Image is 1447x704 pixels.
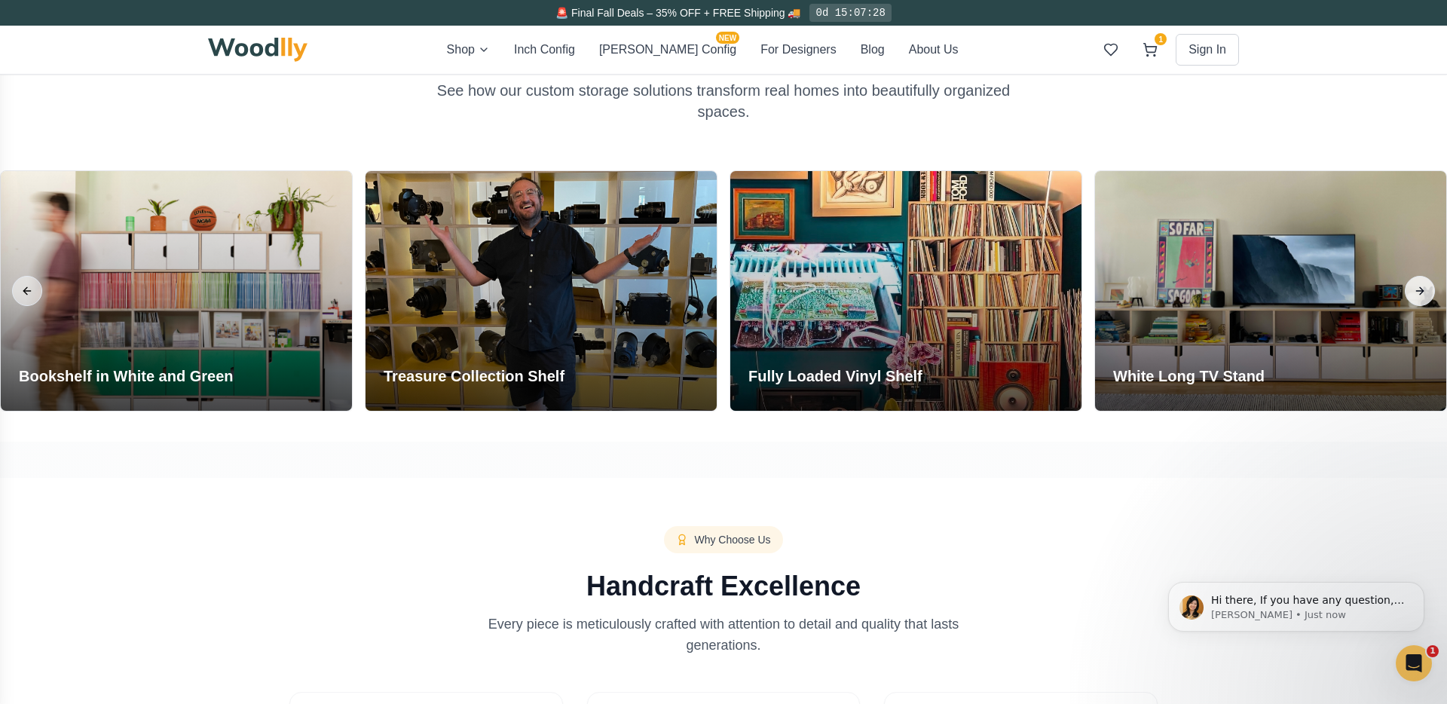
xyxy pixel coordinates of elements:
h3: Treasure Collection Shelf [384,366,564,387]
h3: White Long TV Stand [1113,366,1265,387]
button: For Designers [760,41,836,59]
span: Why Choose Us [694,532,770,547]
span: 🚨 Final Fall Deals – 35% OFF + FREE Shipping 🚚 [555,7,800,19]
button: [PERSON_NAME] ConfigNEW [599,41,736,59]
h2: Handcraft Excellence [214,571,1233,601]
div: 0d 15:07:28 [809,4,891,22]
p: See how our custom storage solutions transform real homes into beautifully organized spaces. [434,80,1013,122]
button: Sign In [1176,34,1239,66]
span: NEW [716,32,739,44]
iframe: Intercom live chat [1396,645,1432,681]
h3: Bookshelf in White and Green [19,366,233,387]
button: About Us [909,41,959,59]
p: Every piece is meticulously crafted with attention to detail and quality that lasts generations. [470,614,977,656]
button: Blog [861,41,885,59]
span: 1 [1427,645,1439,657]
span: 1 [1155,33,1167,45]
h3: Fully Loaded Vinyl Shelf [748,366,922,387]
button: 1 [1136,36,1164,63]
iframe: Intercom notifications message [1146,550,1447,663]
button: Inch Config [514,41,575,59]
button: Shop [447,41,490,59]
img: Woodlly [208,38,307,62]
